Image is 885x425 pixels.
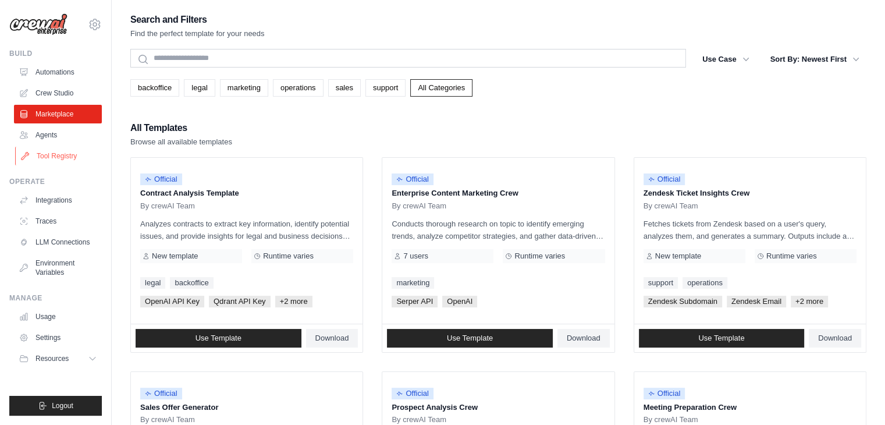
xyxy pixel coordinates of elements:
[152,252,198,261] span: New template
[447,334,493,343] span: Use Template
[14,126,102,144] a: Agents
[14,328,102,347] a: Settings
[9,293,102,303] div: Manage
[140,187,353,199] p: Contract Analysis Template
[410,79,472,97] a: All Categories
[727,296,786,307] span: Zendesk Email
[392,296,438,307] span: Serper API
[196,334,241,343] span: Use Template
[644,415,698,424] span: By crewAI Team
[644,187,856,199] p: Zendesk Ticket Insights Crew
[818,334,852,343] span: Download
[392,173,433,185] span: Official
[644,402,856,413] p: Meeting Preparation Crew
[392,218,605,242] p: Conducts thorough research on topic to identify emerging trends, analyze competitor strategies, a...
[9,49,102,58] div: Build
[14,349,102,368] button: Resources
[365,79,406,97] a: support
[644,201,698,211] span: By crewAI Team
[14,191,102,210] a: Integrations
[644,296,722,307] span: Zendesk Subdomain
[9,177,102,186] div: Operate
[170,277,213,289] a: backoffice
[442,296,477,307] span: OpenAI
[140,173,182,185] span: Official
[14,212,102,231] a: Traces
[140,415,195,424] span: By crewAI Team
[14,233,102,252] a: LLM Connections
[184,79,215,97] a: legal
[140,201,195,211] span: By crewAI Team
[35,354,69,363] span: Resources
[130,120,232,136] h2: All Templates
[698,334,744,343] span: Use Template
[403,252,428,261] span: 7 users
[14,63,102,82] a: Automations
[644,388,685,399] span: Official
[9,396,102,416] button: Logout
[220,79,268,97] a: marketing
[639,329,805,348] a: Use Template
[392,388,433,399] span: Official
[140,218,353,242] p: Analyzes contracts to extract key information, identify potential issues, and provide insights fo...
[130,136,232,148] p: Browse all available templates
[315,334,349,343] span: Download
[15,147,103,165] a: Tool Registry
[567,334,600,343] span: Download
[209,296,271,307] span: Qdrant API Key
[683,277,727,289] a: operations
[9,13,67,36] img: Logo
[644,173,685,185] span: Official
[306,329,358,348] a: Download
[275,296,312,307] span: +2 more
[655,252,701,261] span: New template
[557,329,610,348] a: Download
[766,252,817,261] span: Runtime varies
[328,79,361,97] a: sales
[514,252,565,261] span: Runtime varies
[763,49,866,70] button: Sort By: Newest First
[392,187,605,199] p: Enterprise Content Marketing Crew
[14,84,102,102] a: Crew Studio
[644,218,856,242] p: Fetches tickets from Zendesk based on a user's query, analyzes them, and generates a summary. Out...
[140,296,204,307] span: OpenAI API Key
[14,254,102,282] a: Environment Variables
[392,402,605,413] p: Prospect Analysis Crew
[140,402,353,413] p: Sales Offer Generator
[695,49,756,70] button: Use Case
[392,415,446,424] span: By crewAI Team
[387,329,553,348] a: Use Template
[273,79,324,97] a: operations
[809,329,861,348] a: Download
[52,401,73,410] span: Logout
[130,79,179,97] a: backoffice
[644,277,678,289] a: support
[130,12,265,28] h2: Search and Filters
[263,252,314,261] span: Runtime varies
[140,277,165,289] a: legal
[130,28,265,40] p: Find the perfect template for your needs
[791,296,828,307] span: +2 more
[14,307,102,326] a: Usage
[140,388,182,399] span: Official
[392,201,446,211] span: By crewAI Team
[392,277,434,289] a: marketing
[136,329,301,348] a: Use Template
[14,105,102,123] a: Marketplace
